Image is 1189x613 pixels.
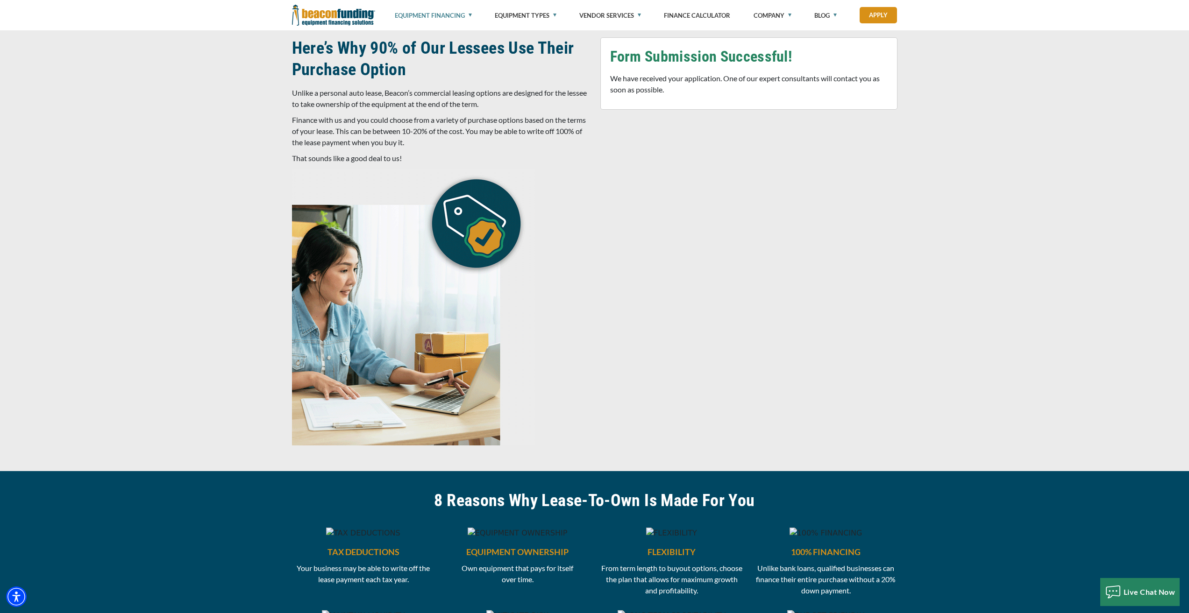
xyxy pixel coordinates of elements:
[326,528,400,539] img: TAX DEDUCTIONS
[292,153,589,164] p: That sounds like a good deal to us!
[468,528,568,539] img: EQUIPMENT OWNERSHIP
[292,87,589,110] p: Unlike a personal auto lease, Beacon’s commercial leasing options are designed for the lessee to ...
[292,37,589,80] h2: Here’s Why 90% of Our Lessees Use Their Purchase Option
[292,546,435,558] h6: TAX DEDUCTIONS
[292,169,535,445] img: Unlike a personal auto lease, Beacon’s commercial leasing options are designed for the lessee to ...
[790,528,862,539] img: 100% FINANCING
[610,73,888,95] p: We have received your application. One of our expert consultants will contact you as soon as poss...
[297,564,430,584] span: Your business may be able to write off the lease payment each tax year.
[601,564,742,595] span: From term length to buyout options, choose the plan that allows for maximum growth and profitabil...
[860,7,897,23] a: Apply
[756,564,896,595] span: Unlike bank loans, qualified businesses can finance their entire purchase without a 20% down paym...
[600,546,743,558] h6: FLEXIBILITY
[446,546,589,558] h6: EQUIPMENT OWNERSHIP
[755,546,897,558] h6: 100% FINANCING
[610,47,888,66] h3: Form Submission Successful!
[646,528,697,539] img: FLEXIBILITY
[292,114,589,148] p: Finance with us and you could choose from a variety of purchase options based on the terms of you...
[1124,587,1175,596] span: Live Chat Now
[462,564,573,584] span: Own equipment that pays for itself over time.
[292,490,897,511] h2: 8 Reasons Why Lease-To-Own Is Made For You
[1100,578,1180,606] button: Live Chat Now
[6,586,27,607] div: Accessibility Menu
